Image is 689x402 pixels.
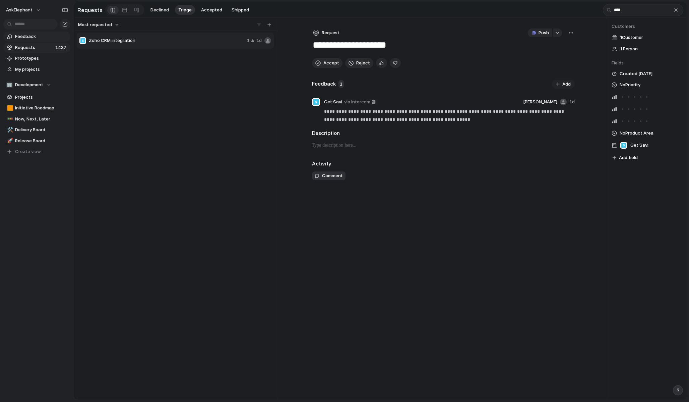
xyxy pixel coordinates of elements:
[15,105,68,111] span: Initiative Roadmap
[312,29,340,37] button: Request
[147,5,172,15] button: Declined
[6,116,13,122] button: 🚥
[7,137,12,145] div: 🚀
[6,105,13,111] button: 🟧
[612,60,681,66] span: Fields
[344,99,370,105] span: via Intercom
[569,99,575,105] span: 1d
[324,99,342,105] span: Get Savi
[7,104,12,112] div: 🟧
[345,58,373,68] button: Reject
[15,66,68,73] span: My projects
[175,5,195,15] button: Triage
[3,147,70,157] button: Create view
[323,60,339,66] span: Accept
[630,142,648,149] span: Get Savi
[620,46,638,52] span: 1 Person
[256,37,262,44] span: 1d
[7,115,12,123] div: 🚥
[312,58,342,68] button: Accept
[528,29,552,37] button: Push
[620,81,640,89] span: No Priority
[3,32,70,42] a: Feedback
[55,44,68,51] span: 1437
[539,30,549,36] span: Push
[15,55,68,62] span: Prototypes
[312,130,575,137] h2: Description
[77,20,120,29] button: Most requested
[619,154,638,161] span: Add field
[15,94,68,101] span: Projects
[312,171,346,180] button: Comment
[3,53,70,63] a: Prototypes
[338,80,344,89] span: 1
[356,60,370,66] span: Reject
[3,43,70,53] a: Requests1437
[6,138,13,144] button: 🚀
[3,80,70,90] button: 🏢Development
[3,114,70,124] a: 🚥Now, Next, Later
[3,125,70,135] a: 🛠️Delivery Board
[3,64,70,74] a: My projects
[201,7,222,13] span: Accepted
[15,138,68,144] span: Release Board
[312,80,336,88] h2: Feedback
[620,70,652,77] span: Created [DATE]
[322,172,343,179] span: Comment
[562,81,571,88] span: Add
[6,127,13,133] button: 🛠️
[89,37,244,44] span: Zoho CRM integration
[620,129,653,137] span: No Product Area
[228,5,252,15] button: Shipped
[15,116,68,122] span: Now, Next, Later
[6,7,33,13] span: AskElephant
[343,98,377,106] a: via Intercom
[15,82,43,88] span: Development
[15,127,68,133] span: Delivery Board
[620,34,643,41] span: 1 Customer
[3,136,70,146] a: 🚀Release Board
[247,37,250,44] span: 1
[3,92,70,102] a: Projects
[178,7,192,13] span: Triage
[232,7,249,13] span: Shipped
[312,160,331,168] h2: Activity
[77,6,103,14] h2: Requests
[612,23,681,30] span: Customers
[523,99,557,105] span: [PERSON_NAME]
[15,44,53,51] span: Requests
[3,5,44,15] button: AskElephant
[3,103,70,113] a: 🟧Initiative Roadmap
[15,33,68,40] span: Feedback
[150,7,169,13] span: Declined
[78,21,112,28] span: Most requested
[322,30,339,36] span: Request
[612,153,639,162] button: Add field
[552,80,575,89] button: Add
[7,126,12,134] div: 🛠️
[6,82,13,88] div: 🏢
[15,148,41,155] span: Create view
[198,5,226,15] button: Accepted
